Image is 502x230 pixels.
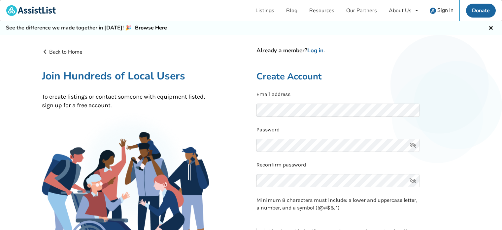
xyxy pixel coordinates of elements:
[42,93,209,110] p: To create listings or contact someone with equipment listed, sign up for a free account.
[256,197,419,212] p: Minimum 8 characters must include: a lower and uppercase letter, a number, and a symbol (!@#$&*)
[42,48,83,56] a: Back to Home
[256,126,460,134] p: Password
[42,69,209,83] h1: Join Hundreds of Local Users
[6,24,167,31] h5: See the difference we made together in [DATE]! 🎉
[430,8,436,14] img: user icon
[250,0,280,21] a: Listings
[307,47,323,54] a: Log in
[437,7,453,14] span: Sign In
[256,47,460,54] h4: Already a member? .
[340,0,383,21] a: Our Partners
[6,5,56,16] img: assistlist-logo
[256,91,460,98] p: Email address
[389,8,412,13] div: About Us
[303,0,340,21] a: Resources
[256,161,460,169] p: Reconfirm password
[135,24,167,31] a: Browse Here
[280,0,303,21] a: Blog
[424,0,459,21] a: user icon Sign In
[256,71,460,82] h2: Create Account
[466,4,496,18] a: Donate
